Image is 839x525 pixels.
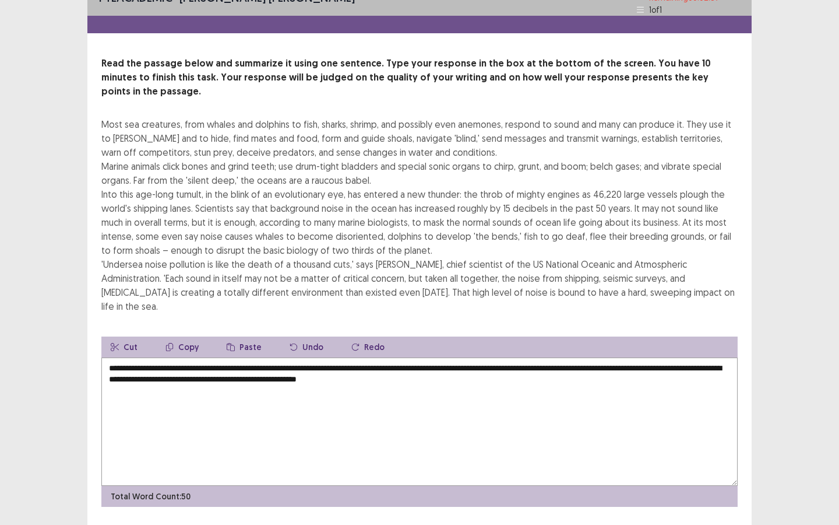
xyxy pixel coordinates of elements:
p: Read the passage below and summarize it using one sentence. Type your response in the box at the ... [101,57,738,99]
button: Redo [342,337,394,358]
button: Cut [101,337,147,358]
button: Copy [156,337,208,358]
button: Undo [280,337,333,358]
div: Most sea creatures, from whales and dolphins to fish, sharks, shrimp, and possibly even anemones,... [101,117,738,313]
button: Paste [217,337,271,358]
p: Total Word Count: 50 [111,491,191,503]
p: 1 of 1 [649,3,662,16]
